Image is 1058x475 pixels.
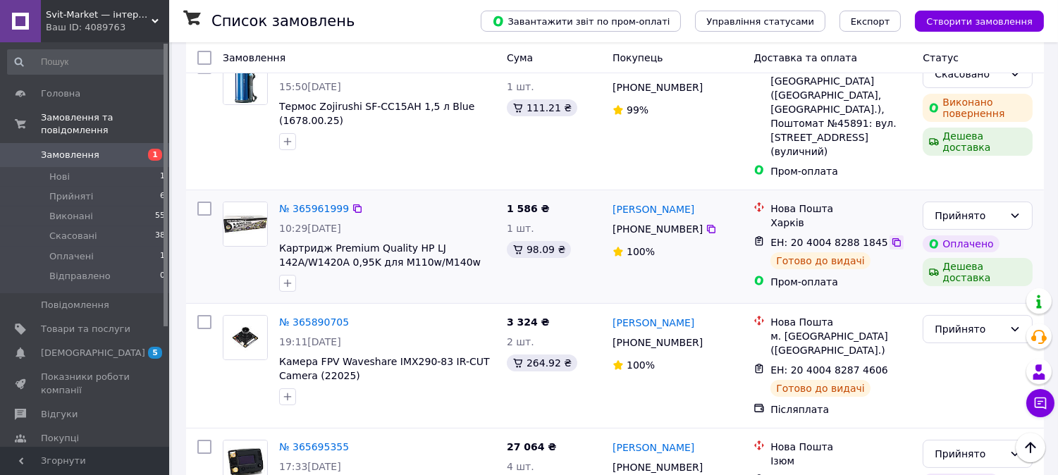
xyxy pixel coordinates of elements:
span: Покупці [41,432,79,445]
span: 1 586 ₴ [507,203,550,214]
span: 5 [148,347,162,359]
span: 1 [160,171,165,183]
div: 98.09 ₴ [507,241,571,258]
button: Створити замовлення [915,11,1044,32]
a: Фото товару [223,202,268,247]
img: Фото товару [223,202,267,246]
span: 1 [148,149,162,161]
button: Завантажити звіт по пром-оплаті [481,11,681,32]
div: Післяплата [770,402,911,417]
div: Пром-оплата [770,164,911,178]
a: Термос Zojirushi SF-CС15AН 1,5 л Blue (1678.00.25) [279,101,474,126]
span: 4 шт. [507,461,534,472]
div: Ізюм [770,454,911,468]
div: [PHONE_NUMBER] [610,333,706,352]
span: 27 064 ₴ [507,441,557,452]
div: Ваш ID: 4089763 [46,21,169,34]
span: 6 [160,190,165,203]
a: [PERSON_NAME] [613,316,694,330]
span: Доставка та оплата [753,52,857,63]
span: Виконані [49,210,93,223]
span: 17:33[DATE] [279,461,341,472]
span: 3 324 ₴ [507,316,550,328]
span: Показники роботи компанії [41,371,130,396]
button: Наверх [1016,433,1045,462]
img: Фото товару [223,61,267,104]
a: № 365890705 [279,316,349,328]
span: Управління статусами [706,16,814,27]
div: м. [GEOGRAPHIC_DATA] ([GEOGRAPHIC_DATA].) [770,329,911,357]
span: 100% [627,359,655,371]
span: Svit-Market — інтернет супермаркет [46,8,152,21]
div: Готово до видачі [770,380,871,397]
div: Харків [770,216,911,230]
div: Дешева доставка [923,258,1033,286]
span: 15:50[DATE] [279,81,341,92]
span: Створити замовлення [926,16,1033,27]
span: Cума [507,52,533,63]
span: Відправлено [49,270,111,283]
span: Покупець [613,52,663,63]
span: 0 [160,270,165,283]
div: Оплачено [923,235,999,252]
span: Скасовані [49,230,97,242]
div: Прийнято [935,208,1004,223]
span: 1 [160,250,165,263]
div: Готово до видачі [770,252,871,269]
a: Камера FPV Waveshare IMX290-83 IR-CUT Camera (22025) [279,356,490,381]
span: [DEMOGRAPHIC_DATA] [41,347,145,359]
a: Фото товару [223,60,268,105]
div: [GEOGRAPHIC_DATA] ([GEOGRAPHIC_DATA], [GEOGRAPHIC_DATA].), Поштомат №45891: вул. [STREET_ADDRESS]... [770,74,911,159]
span: 1 шт. [507,223,534,234]
span: Нові [49,171,70,183]
div: 111.21 ₴ [507,99,577,116]
span: Завантажити звіт по пром-оплаті [492,15,670,27]
div: Скасовано [935,66,1004,82]
a: Фото товару [223,315,268,360]
a: № 365961999 [279,203,349,214]
a: № 365695355 [279,441,349,452]
span: Оплачені [49,250,94,263]
span: ЕН: 20 4004 8287 4606 [770,364,888,376]
a: Створити замовлення [901,15,1044,26]
a: [PERSON_NAME] [613,440,694,455]
span: Замовлення та повідомлення [41,111,169,137]
span: Замовлення [223,52,285,63]
div: [PHONE_NUMBER] [610,78,706,97]
button: Експорт [839,11,902,32]
div: Нова Пошта [770,202,911,216]
span: Експорт [851,16,890,27]
input: Пошук [7,49,166,75]
span: Статус [923,52,959,63]
span: Повідомлення [41,299,109,311]
button: Управління статусами [695,11,825,32]
span: 1 шт. [507,81,534,92]
div: [PHONE_NUMBER] [610,219,706,239]
h1: Список замовлень [211,13,355,30]
div: Прийнято [935,321,1004,337]
div: Пром-оплата [770,275,911,289]
span: Відгуки [41,408,78,421]
div: Прийнято [935,446,1004,462]
div: Нова Пошта [770,440,911,454]
span: 99% [627,104,648,116]
span: 55 [155,210,165,223]
a: Картридж Premium Quality HP LJ 142A/W1420A 0,95K для M110w/M140w (70264131) [279,242,481,282]
span: 100% [627,246,655,257]
span: 19:11[DATE] [279,336,341,347]
div: 264.92 ₴ [507,354,577,371]
span: Замовлення [41,149,99,161]
a: [PERSON_NAME] [613,202,694,216]
span: 38 [155,230,165,242]
span: Товари та послуги [41,323,130,335]
span: Головна [41,87,80,100]
span: 10:29[DATE] [279,223,341,234]
span: 2 шт. [507,336,534,347]
img: Фото товару [223,316,267,359]
div: Виконано повернення [923,94,1033,122]
span: ЕН: 20 4004 8288 1845 [770,237,888,248]
span: Прийняті [49,190,93,203]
